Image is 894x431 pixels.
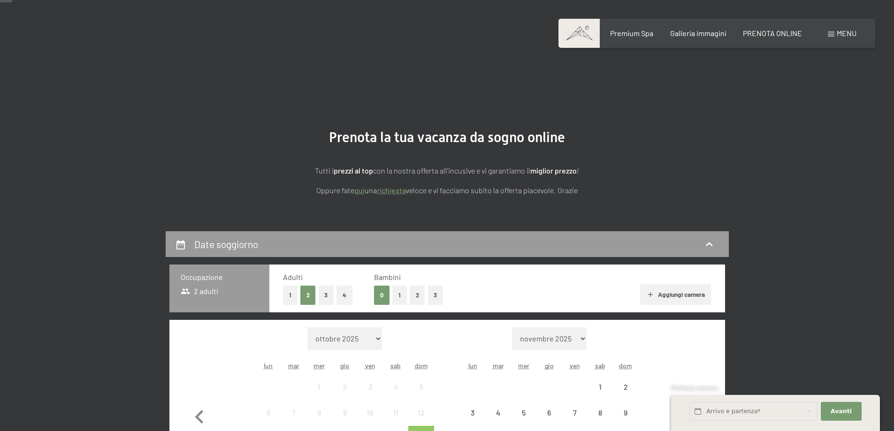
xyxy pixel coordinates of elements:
[562,400,587,425] div: arrivo/check-in non effettuabile
[383,400,408,425] div: arrivo/check-in non effettuabile
[511,400,536,425] div: arrivo/check-in non effettuabile
[613,374,638,400] div: arrivo/check-in non effettuabile
[831,407,852,416] span: Avanti
[300,286,316,305] button: 2
[670,29,726,38] a: Galleria immagini
[468,362,477,370] abbr: lunedì
[306,400,332,425] div: arrivo/check-in non effettuabile
[281,400,306,425] div: Tue Oct 07 2025
[306,374,332,400] div: Wed Oct 01 2025
[358,374,383,400] div: arrivo/check-in non effettuabile
[313,362,325,370] abbr: mercoledì
[333,383,357,407] div: 2
[384,383,407,407] div: 4
[545,362,554,370] abbr: giovedì
[340,362,349,370] abbr: giovedì
[460,400,485,425] div: Mon Nov 03 2025
[588,374,613,400] div: Sat Nov 01 2025
[288,362,299,370] abbr: martedì
[408,400,434,425] div: Sun Oct 12 2025
[486,400,511,425] div: arrivo/check-in non effettuabile
[307,383,331,407] div: 1
[365,362,375,370] abbr: venerdì
[595,362,605,370] abbr: sabato
[281,400,306,425] div: arrivo/check-in non effettuabile
[460,400,485,425] div: arrivo/check-in non effettuabile
[562,400,587,425] div: Fri Nov 07 2025
[181,272,258,282] h3: Occupazione
[743,29,802,38] a: PRENOTA ONLINE
[332,374,358,400] div: Thu Oct 02 2025
[409,383,433,407] div: 5
[306,400,332,425] div: Wed Oct 08 2025
[408,374,434,400] div: Sun Oct 05 2025
[213,165,682,177] p: Tutti i con la nostra offerta all'incusive e vi garantiamo il !
[614,383,637,407] div: 2
[377,186,406,195] a: richiesta
[332,374,358,400] div: arrivo/check-in non effettuabile
[374,286,390,305] button: 0
[334,166,373,175] strong: prezzi al top
[358,374,383,400] div: Fri Oct 03 2025
[383,374,408,400] div: arrivo/check-in non effettuabile
[410,286,425,305] button: 2
[383,400,408,425] div: Sat Oct 11 2025
[194,238,258,250] h2: Date soggiorno
[518,362,529,370] abbr: mercoledì
[390,362,401,370] abbr: sabato
[671,384,718,392] span: Richiesta express
[570,362,580,370] abbr: venerdì
[256,400,281,425] div: arrivo/check-in non effettuabile
[306,374,332,400] div: arrivo/check-in non effettuabile
[213,184,682,197] p: Oppure fate una veloce e vi facciamo subito la offerta piacevole. Grazie
[588,383,612,407] div: 1
[319,286,334,305] button: 3
[536,400,562,425] div: arrivo/check-in non effettuabile
[428,286,443,305] button: 3
[588,400,613,425] div: arrivo/check-in non effettuabile
[613,400,638,425] div: Sun Nov 09 2025
[493,362,504,370] abbr: martedì
[486,400,511,425] div: Tue Nov 04 2025
[588,374,613,400] div: arrivo/check-in non effettuabile
[415,362,428,370] abbr: domenica
[383,374,408,400] div: Sat Oct 04 2025
[821,402,861,421] button: Avanti
[329,129,565,145] span: Prenota la tua vacanza da sogno online
[256,400,281,425] div: Mon Oct 06 2025
[511,400,536,425] div: Wed Nov 05 2025
[354,186,365,195] a: quì
[392,286,407,305] button: 1
[283,286,298,305] button: 1
[332,400,358,425] div: Thu Oct 09 2025
[374,272,401,281] span: Bambini
[408,374,434,400] div: arrivo/check-in non effettuabile
[588,400,613,425] div: Sat Nov 08 2025
[613,400,638,425] div: arrivo/check-in non effettuabile
[619,362,632,370] abbr: domenica
[283,272,303,281] span: Adulti
[640,284,711,305] button: Aggiungi camera
[332,400,358,425] div: arrivo/check-in non effettuabile
[530,166,577,175] strong: miglior prezzo
[408,400,434,425] div: arrivo/check-in non effettuabile
[610,29,653,38] a: Premium Spa
[359,383,382,407] div: 3
[358,400,383,425] div: Fri Oct 10 2025
[181,286,219,296] span: 2 adulti
[264,362,273,370] abbr: lunedì
[837,29,856,38] span: Menu
[336,286,352,305] button: 4
[613,374,638,400] div: Sun Nov 02 2025
[536,400,562,425] div: Thu Nov 06 2025
[358,400,383,425] div: arrivo/check-in non effettuabile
